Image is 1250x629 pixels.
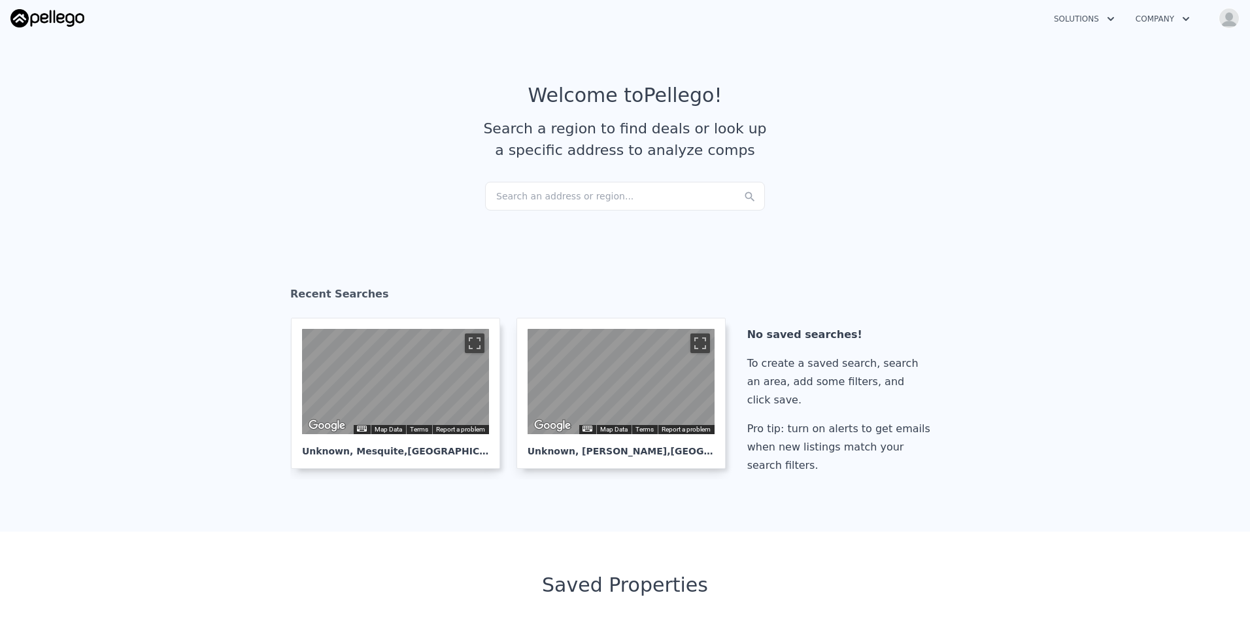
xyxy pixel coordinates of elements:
div: To create a saved search, search an area, add some filters, and click save. [747,354,936,409]
div: Unknown , [PERSON_NAME] [528,434,715,458]
button: Map Data [375,425,402,434]
button: Toggle fullscreen view [690,333,710,353]
div: Saved Properties [290,573,960,597]
div: No saved searches! [747,326,936,344]
div: Search a region to find deals or look up a specific address to analyze comps [479,118,771,161]
div: Unknown , Mesquite [302,434,489,458]
div: Map [528,329,715,434]
button: Map Data [600,425,628,434]
a: Terms (opens in new tab) [410,426,428,433]
img: Google [305,417,348,434]
button: Company [1125,7,1200,31]
button: Toggle fullscreen view [465,333,484,353]
span: , [GEOGRAPHIC_DATA] 75071 [667,446,813,456]
div: Pro tip: turn on alerts to get emails when new listings match your search filters. [747,420,936,475]
button: Keyboard shortcuts [583,426,592,432]
a: Map Unknown, Mesquite,[GEOGRAPHIC_DATA] 75149 [291,318,511,469]
button: Solutions [1043,7,1125,31]
div: Recent Searches [290,276,960,318]
a: Open this area in Google Maps (opens a new window) [305,417,348,434]
div: Street View [302,329,489,434]
a: Map Unknown, [PERSON_NAME],[GEOGRAPHIC_DATA] 75071 [516,318,736,469]
img: Pellego [10,9,84,27]
div: Search an address or region... [485,182,765,211]
a: Report a problem [436,426,485,433]
img: Google [531,417,574,434]
a: Open this area in Google Maps (opens a new window) [531,417,574,434]
a: Terms (opens in new tab) [635,426,654,433]
a: Report a problem [662,426,711,433]
button: Keyboard shortcuts [357,426,366,432]
div: Map [302,329,489,434]
img: avatar [1219,8,1240,29]
span: , [GEOGRAPHIC_DATA] 75149 [404,446,550,456]
div: Street View [528,329,715,434]
div: Welcome to Pellego ! [528,84,722,107]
